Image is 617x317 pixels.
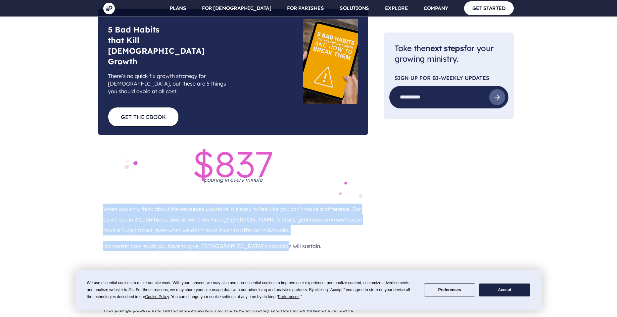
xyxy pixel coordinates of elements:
[395,43,494,64] span: Take the for your growing ministry.
[103,158,363,169] p: $837
[278,294,300,299] span: Preferences
[321,216,353,223] i: communities
[479,284,530,296] button: Accept
[303,19,358,104] img: growth-ebook2
[108,25,233,67] h3: 5 Bad Habits that Kill [DEMOGRAPHIC_DATA] Growth
[108,107,179,127] a: Get The Ebook
[204,174,262,185] p: pouring in every minute
[75,270,542,310] div: Cookie Consent Prompt
[464,1,514,15] a: GET STARTED
[424,284,475,296] button: Preferences
[145,294,169,299] span: Cookie Policy
[425,43,464,53] span: next steps
[103,204,363,235] p: When you only think about the resources you have, it’s easy to feel like you can’t make a differe...
[395,76,503,81] p: Sign Up For Bi-Weekly Updates
[87,280,416,300] div: We use essential cookies to make our site work. With your consent, we may also use non-essential ...
[103,241,363,251] p: No matter how much you have to give, [DEMOGRAPHIC_DATA]’s provision will sustain.
[103,267,355,288] span: 2. HOW ARE YOU USING WHAT [DEMOGRAPHIC_DATA] GIVES YOU?
[108,72,233,95] span: There’s no quick fix growth strategy for [DEMOGRAPHIC_DATA], but these are 5 things you should av...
